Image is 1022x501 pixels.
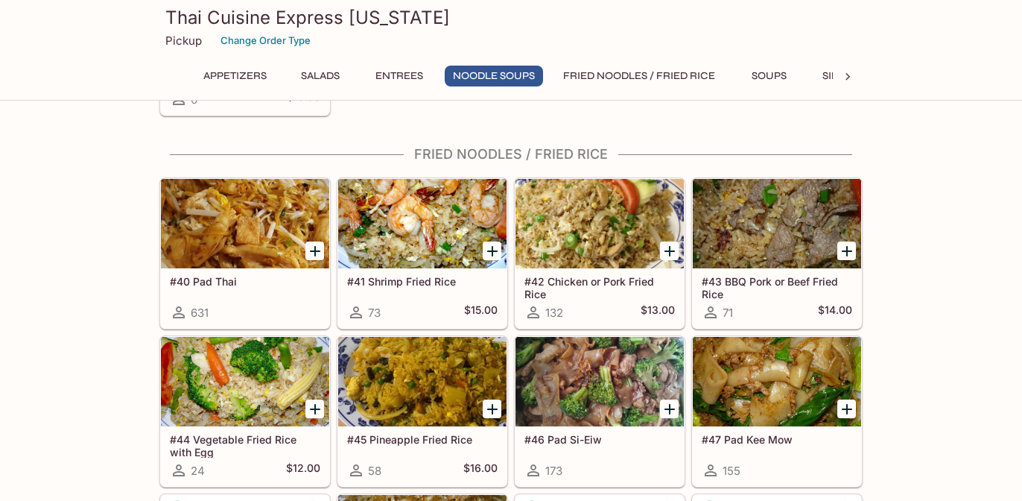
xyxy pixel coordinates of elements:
[161,337,329,426] div: #44 Vegetable Fried Rice with Egg
[545,306,563,320] span: 132
[723,306,733,320] span: 71
[524,275,675,300] h5: #42 Chicken or Pork Fried Rice
[515,178,685,329] a: #42 Chicken or Pork Fried Rice132$13.00
[366,66,433,86] button: Entrees
[165,6,857,29] h3: Thai Cuisine Express [US_STATE]
[693,337,861,426] div: #47 Pad Kee Mow
[338,337,507,426] div: #45 Pineapple Fried Rice
[702,433,852,446] h5: #47 Pad Kee Mow
[287,66,354,86] button: Salads
[692,336,862,487] a: #47 Pad Kee Mow155
[305,400,324,418] button: Add #44 Vegetable Fried Rice with Egg
[545,464,562,478] span: 173
[463,461,498,479] h5: $16.00
[660,242,679,260] button: Add #42 Chicken or Pork Fried Rice
[160,336,330,487] a: #44 Vegetable Fried Rice with Egg24$12.00
[641,303,675,321] h5: $13.00
[347,275,498,288] h5: #41 Shrimp Fried Rice
[170,433,320,458] h5: #44 Vegetable Fried Rice with Egg
[693,179,861,268] div: #43 BBQ Pork or Beef Fried Rice
[735,66,802,86] button: Soups
[702,275,852,300] h5: #43 BBQ Pork or Beef Fried Rice
[837,242,856,260] button: Add #43 BBQ Pork or Beef Fried Rice
[305,242,324,260] button: Add #40 Pad Thai
[347,433,498,446] h5: #45 Pineapple Fried Rice
[837,400,856,418] button: Add #47 Pad Kee Mow
[368,306,381,320] span: 73
[515,337,684,426] div: #46 Pad Si-Eiw
[483,242,501,260] button: Add #41 Shrimp Fried Rice
[660,400,679,418] button: Add #46 Pad Si-Eiw
[286,461,320,479] h5: $12.00
[483,400,501,418] button: Add #45 Pineapple Fried Rice
[445,66,543,86] button: Noodle Soups
[515,336,685,487] a: #46 Pad Si-Eiw173
[337,178,507,329] a: #41 Shrimp Fried Rice73$15.00
[723,464,740,478] span: 155
[191,464,205,478] span: 24
[160,178,330,329] a: #40 Pad Thai631
[170,275,320,288] h5: #40 Pad Thai
[692,178,862,329] a: #43 BBQ Pork or Beef Fried Rice71$14.00
[195,66,275,86] button: Appetizers
[337,336,507,487] a: #45 Pineapple Fried Rice58$16.00
[515,179,684,268] div: #42 Chicken or Pork Fried Rice
[555,66,723,86] button: Fried Noodles / Fried Rice
[524,433,675,446] h5: #46 Pad Si-Eiw
[165,34,202,48] p: Pickup
[191,306,209,320] span: 631
[338,179,507,268] div: #41 Shrimp Fried Rice
[159,146,863,163] h4: Fried Noodles / Fried Rice
[814,66,893,86] button: Side Order
[818,303,852,321] h5: $14.00
[368,464,381,478] span: 58
[214,29,317,52] button: Change Order Type
[464,303,498,321] h5: $15.00
[161,179,329,268] div: #40 Pad Thai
